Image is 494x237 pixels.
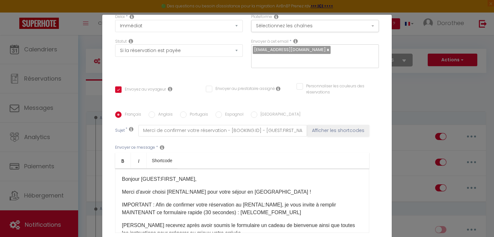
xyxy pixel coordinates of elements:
label: Sujet [115,127,125,134]
p: Merci d'avoir choisi [RENTAL:NAME] pour votre séjour en [GEOGRAPHIC_DATA] !​ [122,188,362,196]
label: Statut [115,39,127,45]
label: Anglais [155,111,173,119]
a: Shortcode [147,153,178,168]
i: Booking status [129,39,133,44]
i: Action Channel [274,14,279,19]
a: Bold [115,153,131,168]
label: Envoyer ce message [115,145,155,151]
p: ​​Bonjour [GUEST:FIRST_NAME], [122,175,362,183]
label: Espagnol [222,111,243,119]
p: [PERSON_NAME] recevrez après avoir soumis le formulaire un cadeau de bienvenue ainsi que toutes l... [122,222,362,237]
button: Afficher les shortcodes [307,125,369,136]
label: Français [122,111,141,119]
label: [GEOGRAPHIC_DATA] [257,111,300,119]
i: Envoyer au voyageur [168,86,172,92]
i: Message [160,145,164,150]
a: Italic [131,153,147,168]
button: Sélectionnez les chaînes [251,20,379,32]
label: Délai [115,14,125,20]
label: Envoyer à cet email [251,39,288,45]
i: Subject [129,127,133,132]
label: Plateforme [251,14,272,20]
p: IMPORTANT : Afin de confirmer votre réservation au [RENTAL:NAME], je vous invite à remplir MAINTE... [122,201,362,216]
i: Action Time [130,14,134,19]
i: Recipient [293,39,298,44]
i: Envoyer au prestataire si il est assigné [276,86,280,91]
span: [EMAIL_ADDRESS][DOMAIN_NAME] [254,47,326,53]
label: Portugais [187,111,208,119]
